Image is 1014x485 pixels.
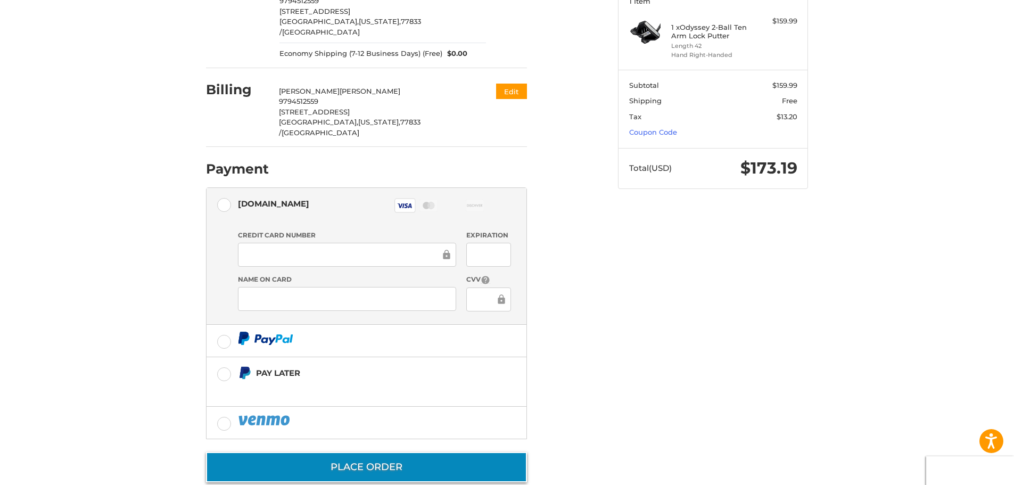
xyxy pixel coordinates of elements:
span: [GEOGRAPHIC_DATA], [279,17,359,26]
span: [PERSON_NAME] [340,87,400,95]
label: Expiration [466,231,510,240]
span: $159.99 [772,81,797,89]
li: Hand Right-Handed [671,51,753,60]
span: [US_STATE], [359,17,401,26]
span: Total (USD) [629,163,672,173]
h2: Billing [206,81,268,98]
iframe: PayPal Message 1 [238,384,460,393]
span: 77833 / [279,17,421,36]
label: Credit Card Number [238,231,456,240]
span: Shipping [629,96,662,105]
span: 77833 / [279,118,421,137]
span: [GEOGRAPHIC_DATA] [282,128,359,137]
img: Pay Later icon [238,366,251,380]
div: Pay Later [256,364,460,382]
span: [STREET_ADDRESS] [279,7,350,15]
h4: 1 x Odyssey 2-Ball Ten Arm Lock Putter [671,23,753,40]
img: PayPal icon [238,332,293,345]
img: PayPal icon [238,414,292,427]
iframe: Google Customer Reviews [926,456,1014,485]
span: [GEOGRAPHIC_DATA] [282,28,360,36]
span: [GEOGRAPHIC_DATA], [279,118,358,126]
span: Economy Shipping (7-12 Business Days) (Free) [279,48,442,59]
span: [US_STATE], [358,118,400,126]
span: Free [782,96,797,105]
span: $13.20 [777,112,797,121]
span: $0.00 [442,48,468,59]
div: [DOMAIN_NAME] [238,195,309,212]
button: Edit [496,84,527,99]
span: [STREET_ADDRESS] [279,108,350,116]
span: $173.19 [740,158,797,178]
li: Length 42 [671,42,753,51]
span: Tax [629,112,641,121]
span: Subtotal [629,81,659,89]
div: $159.99 [755,16,797,27]
label: CVV [466,275,510,285]
label: Name on Card [238,275,456,284]
span: 9794512559 [279,97,318,105]
a: Coupon Code [629,128,677,136]
h2: Payment [206,161,269,177]
button: Place Order [206,452,527,482]
span: [PERSON_NAME] [279,87,340,95]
